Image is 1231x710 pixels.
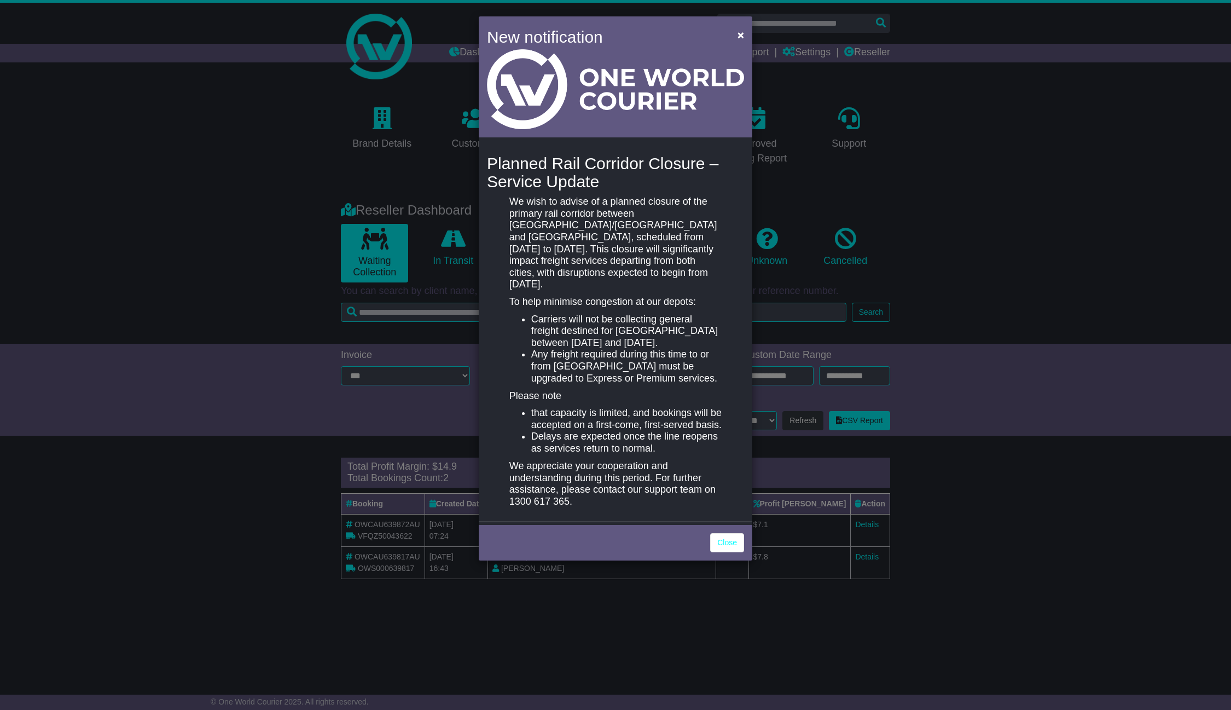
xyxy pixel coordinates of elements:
[531,431,722,454] li: Delays are expected once the line reopens as services return to normal.
[738,28,744,41] span: ×
[509,296,722,308] p: To help minimise congestion at our depots:
[509,196,722,291] p: We wish to advise of a planned closure of the primary rail corridor between [GEOGRAPHIC_DATA]/[GE...
[509,460,722,507] p: We appreciate your cooperation and understanding during this period. For further assistance, plea...
[487,25,722,49] h4: New notification
[509,390,722,402] p: Please note
[710,533,744,552] a: Close
[487,154,744,191] h4: Planned Rail Corridor Closure – Service Update
[487,49,744,129] img: Light
[531,349,722,384] li: Any freight required during this time to or from [GEOGRAPHIC_DATA] must be upgraded to Express or...
[732,24,750,46] button: Close
[531,314,722,349] li: Carriers will not be collecting general freight destined for [GEOGRAPHIC_DATA] between [DATE] and...
[531,407,722,431] li: that capacity is limited, and bookings will be accepted on a first-come, first-served basis.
